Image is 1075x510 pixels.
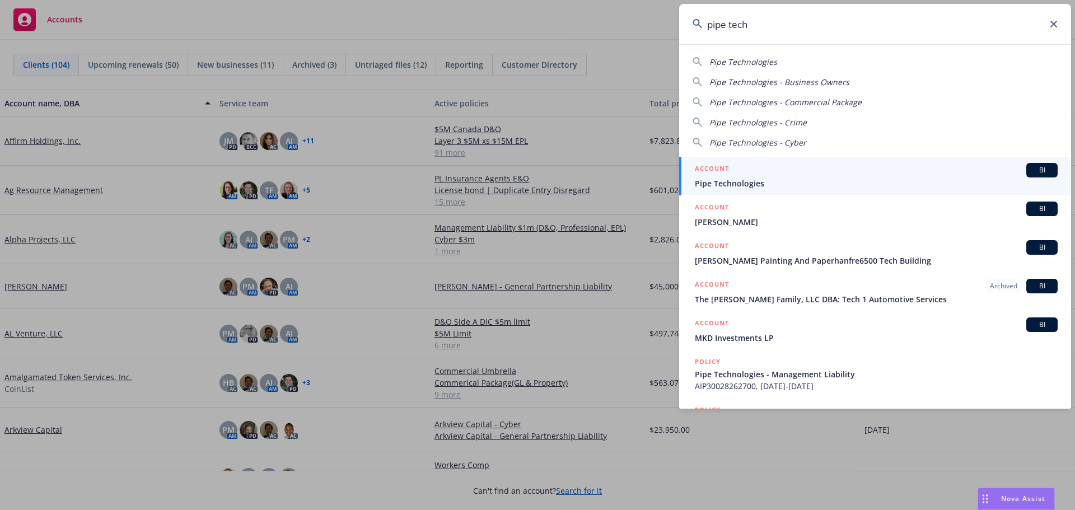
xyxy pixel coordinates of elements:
[695,368,1058,380] span: Pipe Technologies - Management Liability
[679,311,1071,350] a: ACCOUNTBIMKD Investments LP
[679,195,1071,234] a: ACCOUNTBI[PERSON_NAME]
[695,240,729,254] h5: ACCOUNT
[978,488,992,509] div: Drag to move
[1031,281,1053,291] span: BI
[709,97,862,107] span: Pipe Technologies - Commercial Package
[1031,320,1053,330] span: BI
[679,157,1071,195] a: ACCOUNTBIPipe Technologies
[695,177,1058,189] span: Pipe Technologies
[695,332,1058,344] span: MKD Investments LP
[695,293,1058,305] span: The [PERSON_NAME] Family, LLC DBA: Tech 1 Automotive Services
[679,4,1071,44] input: Search...
[679,273,1071,311] a: ACCOUNTArchivedBIThe [PERSON_NAME] Family, LLC DBA: Tech 1 Automotive Services
[695,279,729,292] h5: ACCOUNT
[695,216,1058,228] span: [PERSON_NAME]
[695,356,721,367] h5: POLICY
[709,77,849,87] span: Pipe Technologies - Business Owners
[695,202,729,215] h5: ACCOUNT
[1031,165,1053,175] span: BI
[679,350,1071,398] a: POLICYPipe Technologies - Management LiabilityAIP30028262700, [DATE]-[DATE]
[978,488,1055,510] button: Nova Assist
[709,137,806,148] span: Pipe Technologies - Cyber
[990,281,1017,291] span: Archived
[1031,242,1053,252] span: BI
[695,317,729,331] h5: ACCOUNT
[679,398,1071,446] a: POLICY
[709,57,777,67] span: Pipe Technologies
[1031,204,1053,214] span: BI
[695,255,1058,266] span: [PERSON_NAME] Painting And Paperhanfre6500 Tech Building
[695,380,1058,392] span: AIP30028262700, [DATE]-[DATE]
[1001,494,1045,503] span: Nova Assist
[695,163,729,176] h5: ACCOUNT
[709,117,807,128] span: Pipe Technologies - Crime
[695,404,721,415] h5: POLICY
[679,234,1071,273] a: ACCOUNTBI[PERSON_NAME] Painting And Paperhanfre6500 Tech Building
